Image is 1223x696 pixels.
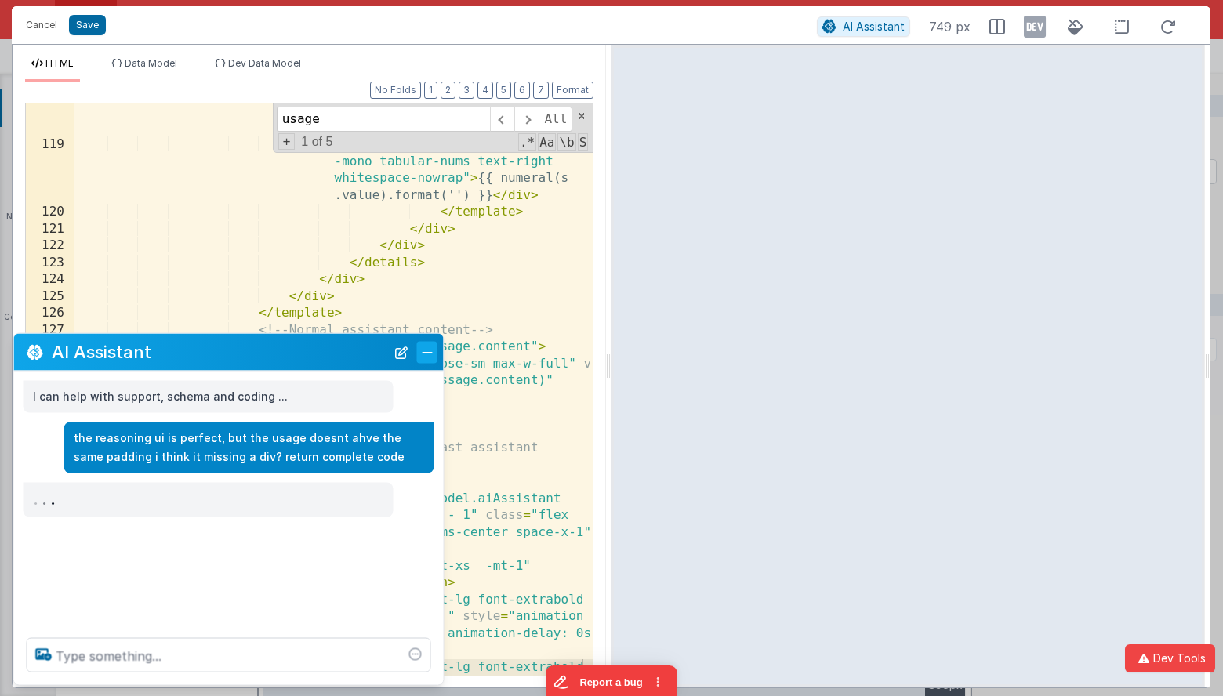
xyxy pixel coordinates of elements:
[74,428,425,466] p: the reasoning ui is perfect, but the usage doesnt ahve the same padding i think it missing a div?...
[518,133,536,151] span: RegExp Search
[26,305,74,322] div: 126
[390,341,412,363] button: New Chat
[26,136,74,204] div: 119
[228,57,301,69] span: Dev Data Model
[477,82,493,99] button: 4
[42,488,47,510] span: .
[26,322,74,339] div: 127
[277,107,490,132] input: Search for
[26,271,74,288] div: 124
[929,17,971,36] span: 749 px
[424,82,437,99] button: 1
[578,133,589,151] span: Search In Selection
[817,16,910,37] button: AI Assistant
[557,133,575,151] span: Whole Word Search
[295,135,339,149] span: 1 of 5
[533,82,549,99] button: 7
[538,133,556,151] span: CaseSensitive Search
[18,14,65,36] button: Cancel
[26,221,74,238] div: 121
[125,57,177,69] span: Data Model
[441,82,455,99] button: 2
[514,82,530,99] button: 6
[69,15,106,35] button: Save
[278,133,296,150] span: Toggel Replace mode
[26,86,74,137] div: 118
[45,57,74,69] span: HTML
[52,343,386,361] h2: AI Assistant
[26,237,74,255] div: 122
[370,82,421,99] button: No Folds
[26,288,74,306] div: 125
[496,82,511,99] button: 5
[33,483,38,505] span: .
[26,204,74,221] div: 120
[459,82,474,99] button: 3
[552,82,593,99] button: Format
[417,341,437,363] button: Close
[33,387,384,407] p: I can help with support, schema and coding ...
[26,255,74,272] div: 123
[843,20,905,33] span: AI Assistant
[539,107,572,132] span: Alt-Enter
[1125,644,1215,672] button: Dev Tools
[50,488,56,510] span: .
